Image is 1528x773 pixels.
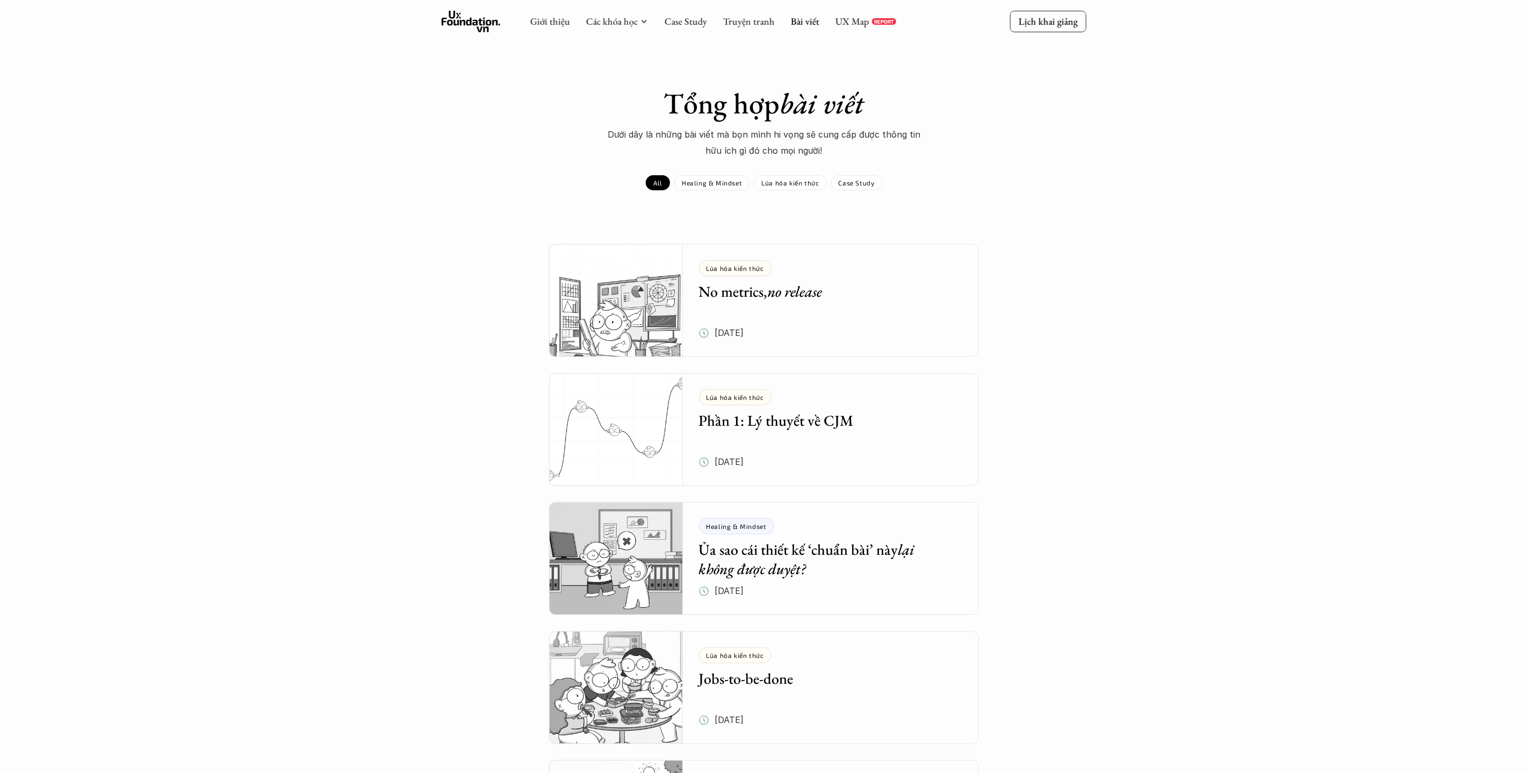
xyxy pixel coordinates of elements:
p: Lúa hóa kiến thức [707,264,764,272]
p: REPORT [874,18,894,25]
p: Dưới dây là những bài viết mà bọn mình hi vọng sẽ cung cấp được thông tin hữu ích gì đó cho mọi n... [603,126,925,159]
h5: No metrics, [699,282,947,301]
p: 🕔 [DATE] [699,454,744,470]
a: Truyện tranh [723,15,775,27]
a: Lúa hóa kiến thứcNo metrics,no release🕔 [DATE] [549,244,979,357]
em: bài viết [780,84,864,122]
h5: Phần 1: Lý thuyết về CJM [699,411,947,430]
a: Healing & MindsetỦa sao cái thiết kế ‘chuẩn bài’ nàylại không được duyệt?🕔 [DATE] [549,502,979,615]
em: lại không được duyệt? [699,540,918,578]
p: Case Study [839,179,875,187]
h5: Jobs-to-be-done [699,669,947,688]
p: Lúa hóa kiến thức [761,179,819,187]
a: UX Map [835,15,869,27]
a: Lịch khai giảng [1010,11,1086,32]
p: 🕔 [DATE] [699,583,744,599]
a: Lúa hóa kiến thứcJobs-to-be-done🕔 [DATE] [549,631,979,744]
p: Lịch khai giảng [1019,15,1078,27]
a: Case Study [665,15,707,27]
p: Healing & Mindset [707,523,767,530]
p: Healing & Mindset [682,179,742,187]
h5: Ủa sao cái thiết kế ‘chuẩn bài’ này [699,540,947,579]
a: Healing & Mindset [674,175,749,190]
p: Lúa hóa kiến thức [707,652,764,659]
h1: Tổng hợp [576,86,952,121]
p: Lúa hóa kiến thức [707,393,764,401]
a: Bài viết [791,15,819,27]
a: Giới thiệu [530,15,570,27]
a: Lúa hóa kiến thức [754,175,826,190]
a: REPORT [872,18,896,25]
a: Case Study [831,175,882,190]
a: Các khóa học [586,15,638,27]
a: Lúa hóa kiến thứcPhần 1: Lý thuyết về CJM🕔 [DATE] [549,373,979,486]
p: 🕔 [DATE] [699,712,744,728]
p: 🕔 [DATE] [699,325,744,341]
em: no release [768,282,823,301]
p: All [653,179,662,187]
